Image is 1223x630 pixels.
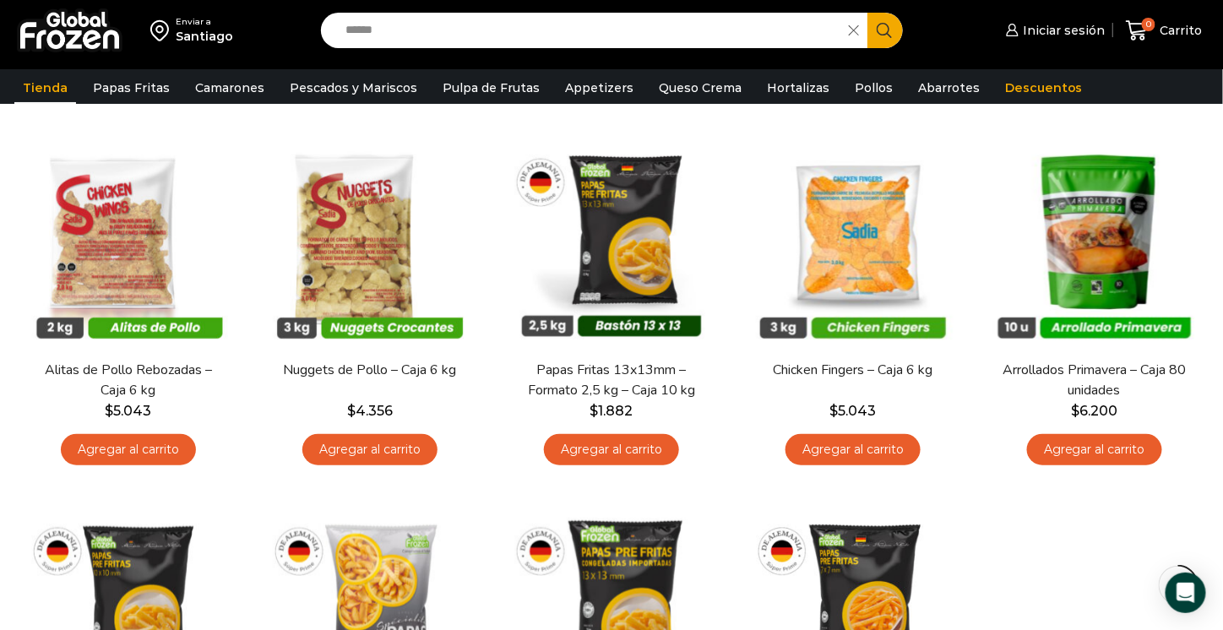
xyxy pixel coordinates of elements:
bdi: 4.356 [347,403,393,419]
a: Camarones [187,72,273,104]
span: 0 [1142,18,1155,31]
a: Papas Fritas 13x13mm – Formato 2,5 kg – Caja 10 kg [514,361,709,399]
a: Alitas de Pollo Rebozadas – Caja 6 kg [31,361,226,399]
bdi: 5.043 [106,403,152,419]
bdi: 6.200 [1072,403,1118,419]
a: Nuggets de Pollo – Caja 6 kg [273,361,467,380]
a: Agregar al carrito: “Alitas de Pollo Rebozadas - Caja 6 kg” [61,434,196,465]
a: Arrollados Primavera – Caja 80 unidades [997,361,1192,399]
bdi: 5.043 [830,403,877,419]
a: Pollos [846,72,901,104]
a: 0 Carrito [1122,11,1206,51]
span: $ [347,403,356,419]
div: Enviar a [176,16,233,28]
img: address-field-icon.svg [150,16,176,45]
a: Papas Fritas [84,72,178,104]
button: Search button [867,13,903,48]
a: Agregar al carrito: “Nuggets de Pollo - Caja 6 kg” [302,434,438,465]
a: Abarrotes [910,72,988,104]
a: Iniciar sesión [1002,14,1105,47]
span: Iniciar sesión [1019,22,1105,39]
div: Open Intercom Messenger [1166,573,1206,613]
span: Carrito [1155,22,1202,39]
a: Pulpa de Frutas [434,72,548,104]
a: Agregar al carrito: “Arrollados Primavera - Caja 80 unidades” [1027,434,1162,465]
span: $ [590,403,599,419]
a: Tienda [14,72,76,104]
a: Hortalizas [758,72,838,104]
div: Santiago [176,28,233,45]
span: $ [106,403,114,419]
a: Appetizers [557,72,642,104]
a: Agregar al carrito: “Papas Fritas 13x13mm - Formato 2,5 kg - Caja 10 kg” [544,434,679,465]
span: $ [1072,403,1080,419]
span: $ [830,403,839,419]
a: Pescados y Mariscos [281,72,426,104]
a: Queso Crema [650,72,750,104]
a: Chicken Fingers – Caja 6 kg [756,361,950,380]
a: Descuentos [997,72,1091,104]
a: Agregar al carrito: “Chicken Fingers - Caja 6 kg” [785,434,921,465]
bdi: 1.882 [590,403,633,419]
